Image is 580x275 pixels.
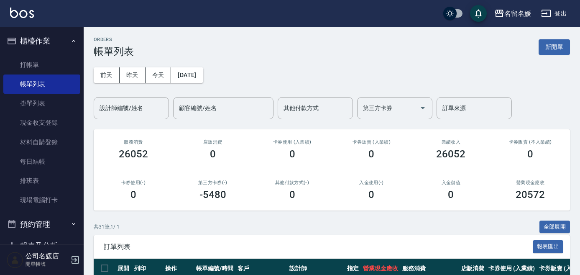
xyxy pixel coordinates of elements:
a: 每日結帳 [3,152,80,171]
h3: 26052 [119,148,148,160]
h3: 0 [527,148,533,160]
a: 新開單 [539,43,570,51]
h2: 入金儲值 [421,180,480,185]
h3: 26052 [436,148,465,160]
h3: -5480 [199,189,226,200]
h3: 服務消費 [104,139,163,145]
a: 現金收支登錄 [3,113,80,132]
h3: 0 [289,189,295,200]
button: 前天 [94,67,120,83]
button: 預約管理 [3,213,80,235]
a: 掛單列表 [3,94,80,113]
a: 打帳單 [3,55,80,75]
span: 訂單列表 [104,243,533,251]
button: 昨天 [120,67,146,83]
img: Person [7,252,23,268]
h5: 公司名媛店 [26,252,68,260]
a: 帳單列表 [3,75,80,94]
button: 新開單 [539,39,570,55]
button: 報表及分析 [3,235,80,257]
button: 櫃檯作業 [3,30,80,52]
a: 報表匯出 [533,242,564,250]
h3: 0 [289,148,295,160]
h3: 0 [368,148,374,160]
button: 登出 [538,6,570,21]
button: 今天 [146,67,171,83]
img: Logo [10,8,34,18]
a: 材料自購登錄 [3,133,80,152]
button: 名留名媛 [491,5,534,22]
h2: 卡券使用 (入業績) [263,139,322,145]
button: save [470,5,487,22]
div: 名留名媛 [504,8,531,19]
button: 全部展開 [539,221,570,234]
h2: ORDERS [94,37,134,42]
h3: 帳單列表 [94,46,134,57]
h3: 0 [130,189,136,200]
h2: 其他付款方式(-) [263,180,322,185]
h3: 0 [210,148,216,160]
h3: 0 [448,189,454,200]
a: 排班表 [3,171,80,190]
h3: 20572 [516,189,545,200]
button: [DATE] [171,67,203,83]
h2: 業績收入 [421,139,480,145]
button: 報表匯出 [533,240,564,253]
p: 開單帳號 [26,260,68,268]
button: Open [416,101,429,115]
h3: 0 [368,189,374,200]
h2: 卡券使用(-) [104,180,163,185]
a: 現場電腦打卡 [3,190,80,210]
h2: 卡券販賣 (不入業績) [501,139,560,145]
p: 共 31 筆, 1 / 1 [94,223,120,231]
h2: 卡券販賣 (入業績) [342,139,401,145]
h2: 入金使用(-) [342,180,401,185]
h2: 第三方卡券(-) [183,180,243,185]
h2: 店販消費 [183,139,243,145]
h2: 營業現金應收 [501,180,560,185]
